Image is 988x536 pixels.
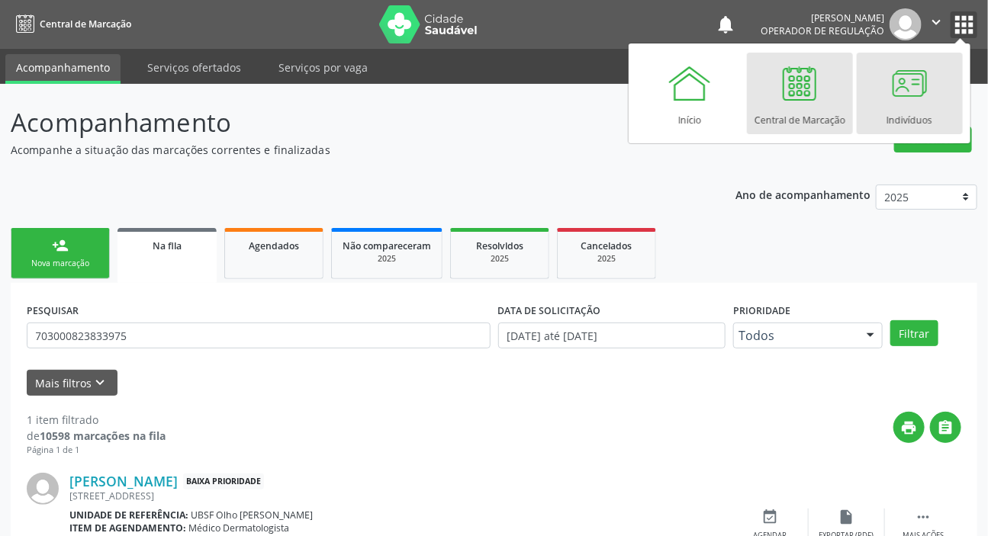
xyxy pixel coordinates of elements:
span: Médico Dermatologista [189,522,290,534]
span: Central de Marcação [40,18,131,30]
span: Todos [739,328,851,343]
b: Unidade de referência: [69,509,188,522]
span: Não compareceram [343,239,431,252]
button: Mais filtroskeyboard_arrow_down [27,370,117,396]
i: insert_drive_file [838,509,855,525]
label: DATA DE SOLICITAÇÃO [498,299,601,323]
i: event_available [762,509,779,525]
a: Serviços por vaga [268,54,378,81]
input: Nome, CNS [27,323,491,348]
a: Central de Marcação [747,53,853,134]
span: Cancelados [581,239,632,252]
button: notifications [715,14,736,35]
i:  [938,419,954,436]
i: print [901,419,918,436]
div: 2025 [462,253,538,265]
i:  [928,14,945,30]
div: [STREET_ADDRESS] [69,489,732,502]
span: Na fila [153,239,182,252]
div: de [27,428,166,444]
span: Agendados [249,239,299,252]
div: 1 item filtrado [27,412,166,428]
a: Indivíduos [857,53,963,134]
i: keyboard_arrow_down [92,374,109,391]
a: Início [637,53,743,134]
button:  [930,412,961,443]
a: [PERSON_NAME] [69,473,178,489]
button: Filtrar [890,320,938,346]
img: img [27,473,59,505]
strong: 10598 marcações na fila [40,428,166,443]
span: Operador de regulação [761,24,884,37]
span: Baixa Prioridade [183,473,264,489]
div: [PERSON_NAME] [761,11,884,24]
b: Item de agendamento: [69,522,186,534]
input: Selecione um intervalo [498,323,726,348]
p: Acompanhe a situação das marcações correntes e finalizadas [11,142,687,158]
label: PESQUISAR [27,299,79,323]
p: Acompanhamento [11,104,687,142]
a: Central de Marcação [11,11,131,37]
button: apps [951,11,977,38]
div: Página 1 de 1 [27,444,166,457]
img: img [890,8,922,40]
div: 2025 [568,253,645,265]
button:  [922,8,951,40]
i:  [915,509,932,525]
div: Nova marcação [22,258,98,269]
div: 2025 [343,253,431,265]
a: Serviços ofertados [137,54,252,81]
span: UBSF Olho [PERSON_NAME] [191,509,314,522]
button: print [893,412,925,443]
p: Ano de acompanhamento [735,185,871,204]
label: Prioridade [733,299,790,323]
a: Acompanhamento [5,54,121,84]
span: Resolvidos [476,239,523,252]
div: person_add [52,237,69,254]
